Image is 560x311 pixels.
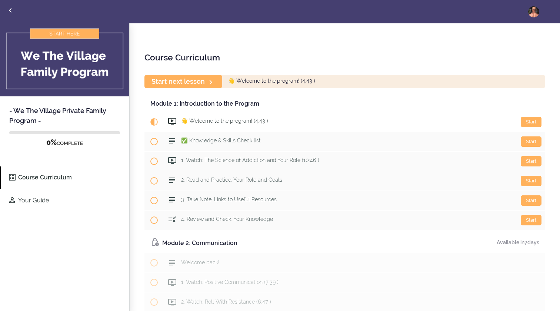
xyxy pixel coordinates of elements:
[0,0,20,22] a: Back to courses
[181,138,261,143] span: ✅ Knowledge & Skills Check list
[46,138,57,147] span: 0%
[528,6,539,17] img: hank@tlpittman.com
[181,157,319,163] span: 1. Watch: The Science of Addiction and Your Role (10:46 )
[181,259,219,265] span: Welcome back!
[1,189,129,212] a: Your Guide
[6,6,15,15] svg: Back to courses
[521,156,541,166] div: Start
[144,234,545,253] div: Module 2: Communication
[524,239,527,245] span: 7
[521,215,541,225] div: Start
[144,211,545,230] a: Start 4. Review and Check: Your Knowledge
[497,238,539,247] div: Available in days
[144,273,545,292] a: 1. Watch: Positive Communication (7:39 )
[144,253,545,272] a: Welcome back!
[181,177,282,183] span: 2. Read and Practice: Your Role and Goals
[144,171,545,191] a: Start 2. Read and Practice: Your Role and Goals
[181,299,271,305] span: 2. Watch: Roll With Resistance (6:47 )
[521,195,541,206] div: Start
[181,216,273,222] span: 4. Review and Check: Your Knowledge
[144,112,545,132] a: Current item Start 👋 Welcome to the program! (4:43 )
[144,96,545,112] div: Module 1: Introduction to the Program
[144,191,545,210] a: Start 3. Take Note: Links to Useful Resources
[228,78,315,84] span: 👋 Welcome to the program! (4:43 )
[521,117,541,127] div: Start
[181,118,268,124] span: 👋 Welcome to the program! (4:43 )
[181,279,279,285] span: 1. Watch: Positive Communication (7:39 )
[9,138,120,148] div: COMPLETE
[144,132,545,151] a: Start ✅ Knowledge & Skills Check list
[144,51,545,64] h2: Course Curriculum
[521,136,541,147] div: Start
[144,152,545,171] a: Start 1. Watch: The Science of Addiction and Your Role (10:46 )
[144,75,222,88] a: Start next lesson
[521,176,541,186] div: Start
[144,112,164,132] span: Current item
[181,196,277,202] span: 3. Take Note: Links to Useful Resources
[1,166,129,189] a: Course Curriculum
